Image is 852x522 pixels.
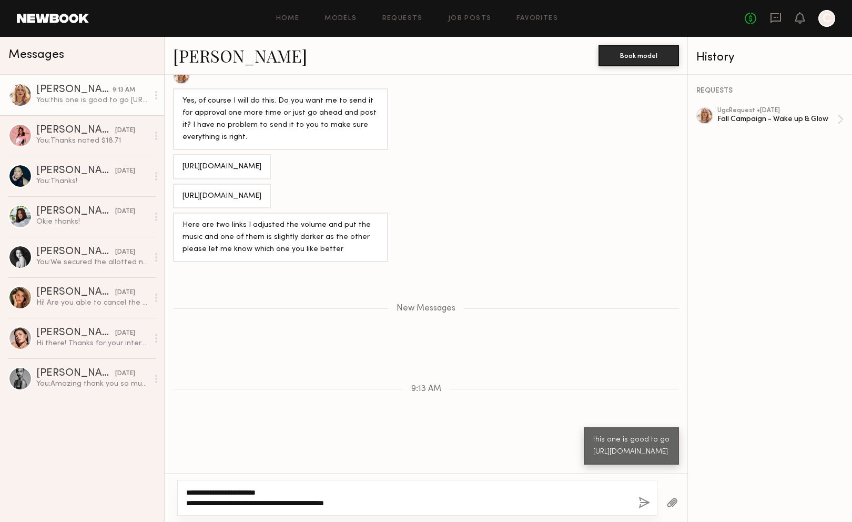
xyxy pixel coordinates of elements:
[382,15,423,22] a: Requests
[36,247,115,257] div: [PERSON_NAME]
[182,190,261,203] div: [URL][DOMAIN_NAME]
[696,52,844,64] div: History
[36,95,148,105] div: You: this one is good to go [URL][DOMAIN_NAME]
[36,85,113,95] div: [PERSON_NAME]
[276,15,300,22] a: Home
[717,107,837,114] div: ugc Request • [DATE]
[36,125,115,136] div: [PERSON_NAME]
[36,206,115,217] div: [PERSON_NAME]
[397,304,455,313] span: New Messages
[8,49,64,61] span: Messages
[182,161,261,173] div: [URL][DOMAIN_NAME]
[173,44,307,67] a: [PERSON_NAME]
[36,368,115,379] div: [PERSON_NAME]
[599,45,679,66] button: Book model
[36,298,148,308] div: Hi! Are you able to cancel the job please? Just want to make sure you don’t send products my way....
[36,136,148,146] div: You: Thanks noted $18.71
[36,217,148,227] div: Okie thanks!
[182,219,379,256] div: Here are two links I adjusted the volume and put the music and one of them is slightly darker as ...
[324,15,357,22] a: Models
[113,85,135,95] div: 9:13 AM
[593,434,670,458] div: this one is good to go [URL][DOMAIN_NAME]
[115,207,135,217] div: [DATE]
[115,288,135,298] div: [DATE]
[717,114,837,124] div: Fall Campaign - Wake up & Glow
[818,10,835,27] a: C
[36,166,115,176] div: [PERSON_NAME]
[717,107,844,132] a: ugcRequest •[DATE]Fall Campaign - Wake up & Glow
[36,176,148,186] div: You: Thanks!
[36,379,148,389] div: You: Amazing thank you so much [PERSON_NAME]
[36,257,148,267] div: You: We secured the allotted number of partnerships. I will reach out if we need additional conte...
[696,87,844,95] div: REQUESTS
[182,95,379,144] div: Yes, of course I will do this. Do you want me to send it for approval one more time or just go ah...
[448,15,492,22] a: Job Posts
[115,247,135,257] div: [DATE]
[599,51,679,59] a: Book model
[36,338,148,348] div: Hi there! Thanks for your interest :) Is there any flexibility in the budget? Typically for an ed...
[115,126,135,136] div: [DATE]
[411,385,441,394] span: 9:13 AM
[516,15,558,22] a: Favorites
[115,369,135,379] div: [DATE]
[115,166,135,176] div: [DATE]
[36,328,115,338] div: [PERSON_NAME]
[115,328,135,338] div: [DATE]
[36,287,115,298] div: [PERSON_NAME]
